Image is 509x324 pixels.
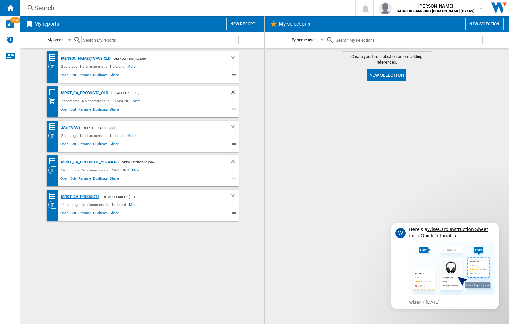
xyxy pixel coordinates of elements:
img: alerts-logo.svg [6,36,14,43]
span: Duplicate [92,107,109,114]
span: Open [59,176,70,183]
span: Open [59,141,70,149]
button: New report [226,18,259,30]
span: Edit [69,72,77,80]
span: Share [109,72,120,80]
span: Open [59,210,70,218]
span: Rename [77,72,92,80]
div: By name asc. [292,37,316,42]
span: Edit [69,210,77,218]
img: profile.jpg [379,2,392,14]
div: JAY(TVAV) [59,124,80,132]
div: MRKT_DA_PRODUCTS [59,193,99,201]
span: More [133,97,142,105]
span: Rename [77,141,92,149]
span: Rename [77,210,92,218]
span: Duplicate [92,210,109,218]
img: wise-card.svg [6,20,14,28]
div: - Default profile (38) [108,89,217,97]
div: My order [47,37,63,42]
div: Delete [230,158,239,166]
div: 2 segments - No characteristic - SAMSUNG [59,97,133,105]
div: - Default profile (38) [111,55,217,63]
div: MRKT_DA_PRODUCTS_20240606 [59,158,119,166]
span: Edit [69,176,77,183]
span: Open [59,72,70,80]
span: [PERSON_NAME] [397,3,474,9]
div: Delete [230,55,239,63]
button: New selection [465,18,504,30]
span: Edit [69,107,77,114]
span: NEW [10,17,20,23]
span: More [129,201,138,209]
div: Delete [230,193,239,201]
div: 14 catalogs - No characteristic - No brand [59,201,129,209]
div: [PERSON_NAME](TVAV)_old [59,55,111,63]
div: My Assortment [48,97,59,105]
div: Price Matrix [48,123,59,131]
div: Price Matrix [48,88,59,96]
span: Open [59,107,70,114]
span: More [127,63,137,70]
span: Rename [77,176,92,183]
div: - Default profile (38) [119,158,217,166]
span: Share [109,107,120,114]
span: Share [109,210,120,218]
input: Search My reports [81,36,239,44]
iframe: Intercom notifications message [381,217,509,313]
span: Duplicate [92,141,109,149]
div: MRKT_DA_PRODUCTS_OLD [59,89,108,97]
span: Create your first selection before adding references. [342,54,432,65]
div: Delete [230,89,239,97]
button: New selection [367,69,406,81]
div: Category View [48,166,59,174]
input: Search My selections [334,36,482,44]
div: 2 catalogs - No characteristic - No brand [59,132,128,139]
h2: My reports [33,18,60,30]
span: Share [109,141,120,149]
div: - Default profile (38) [80,124,217,132]
div: Search [35,4,338,12]
div: - Default profile (38) [99,193,217,201]
div: Delete [230,124,239,132]
span: More [132,166,141,174]
div: 2 catalogs - No characteristic - No brand [59,63,128,70]
span: Duplicate [92,72,109,80]
div: Price Matrix [48,54,59,62]
b: CATALOG SAMSUNG [DOMAIN_NAME] (DA+AV) [397,9,474,13]
div: Price Matrix [48,192,59,200]
h2: My selections [278,18,311,30]
div: Category View [48,132,59,139]
span: Edit [69,141,77,149]
span: Rename [77,107,92,114]
div: Category View [48,201,59,209]
div: Price Matrix [48,157,59,165]
span: More [127,132,137,139]
span: Share [109,176,120,183]
div: Category View [48,63,59,70]
span: Duplicate [92,176,109,183]
div: 14 catalogs - No characteristic - SAMSUNG [59,166,132,174]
